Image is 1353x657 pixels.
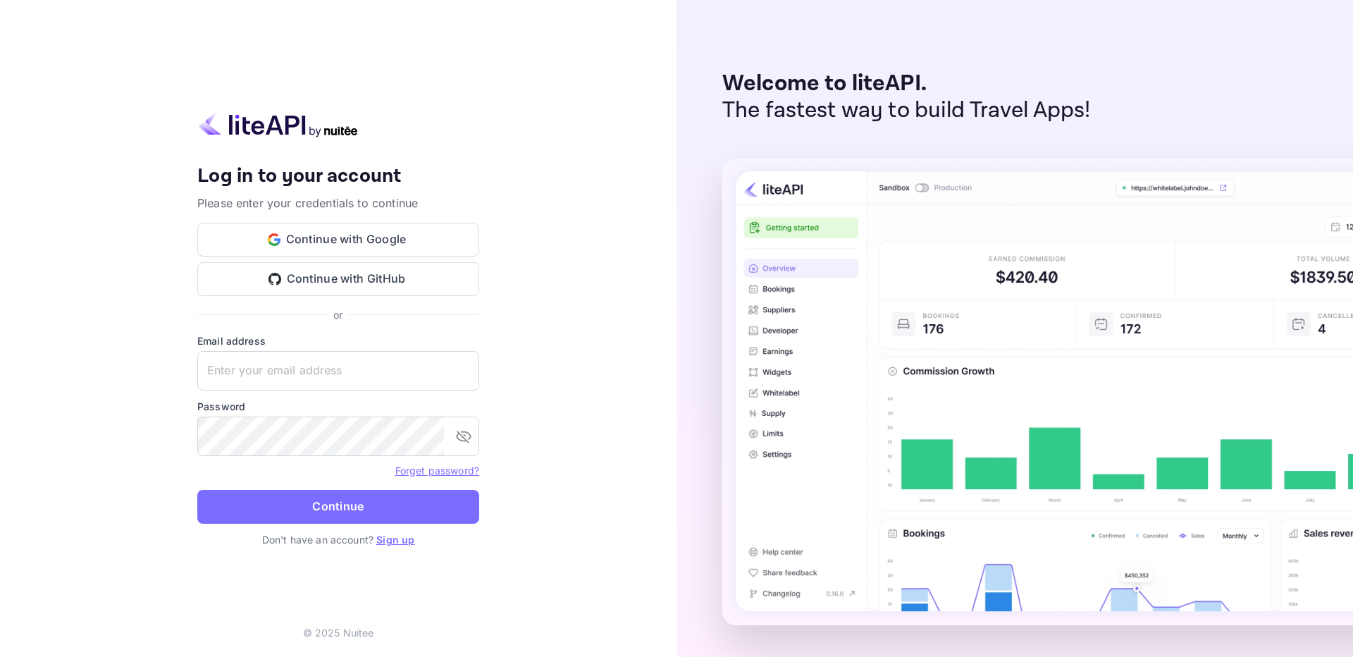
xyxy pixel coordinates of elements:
[197,110,359,137] img: liteapi
[197,195,479,211] p: Please enter your credentials to continue
[376,534,414,546] a: Sign up
[333,307,342,322] p: or
[197,333,479,348] label: Email address
[303,625,374,640] p: © 2025 Nuitee
[197,351,479,391] input: Enter your email address
[197,223,479,257] button: Continue with Google
[197,399,479,414] label: Password
[197,164,479,189] h4: Log in to your account
[722,97,1091,124] p: The fastest way to build Travel Apps!
[450,422,478,450] button: toggle password visibility
[197,262,479,296] button: Continue with GitHub
[722,70,1091,97] p: Welcome to liteAPI.
[197,532,479,547] p: Don't have an account?
[395,465,479,477] a: Forget password?
[197,490,479,524] button: Continue
[395,463,479,477] a: Forget password?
